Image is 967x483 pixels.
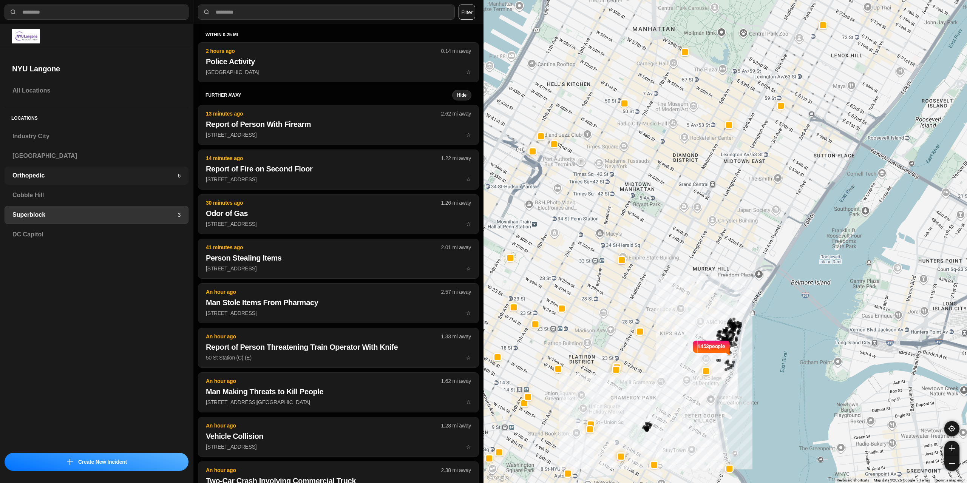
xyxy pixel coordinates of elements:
[5,186,188,204] a: Cobble Hill
[441,333,471,340] p: 1.33 mi away
[198,131,479,138] a: 13 minutes ago2.62 mi awayReport of Person With Firearm[STREET_ADDRESS]star
[67,459,73,465] img: icon
[206,244,441,251] p: 41 minutes ago
[206,56,471,67] h2: Police Activity
[206,253,471,263] h2: Person Stealing Items
[697,343,725,359] p: 1453 people
[5,167,188,185] a: Orthopedic6
[206,176,471,183] p: [STREET_ADDRESS]
[206,333,441,340] p: An hour ago
[12,191,181,200] h3: Cobble Hill
[206,431,471,441] h2: Vehicle Collision
[441,199,471,207] p: 1.26 mi away
[206,354,471,361] p: 50 St Station (C) (E)
[206,342,471,352] h2: Report of Person Threatening Train Operator With Knife
[198,221,479,227] a: 30 minutes ago1.26 mi awayOdor of Gas[STREET_ADDRESS]star
[206,131,471,139] p: [STREET_ADDRESS]
[198,443,479,450] a: An hour ago1.28 mi awayVehicle Collision[STREET_ADDRESS]star
[206,297,471,308] h2: Man Stole Items From Pharmacy
[205,32,471,38] h5: within 0.25 mi
[198,354,479,361] a: An hour ago1.33 mi awayReport of Person Threatening Train Operator With Knife50 St Station (C) (E...
[441,244,471,251] p: 2.01 mi away
[206,154,441,162] p: 14 minutes ago
[935,478,965,482] a: Report a map error
[837,478,869,483] button: Keyboard shortcuts
[466,69,471,75] span: star
[206,47,441,55] p: 2 hours ago
[198,105,479,145] button: 13 minutes ago2.62 mi awayReport of Person With Firearm[STREET_ADDRESS]star
[198,150,479,190] button: 14 minutes ago1.22 mi awayReport of Fire on Second Floor[STREET_ADDRESS]star
[206,443,471,451] p: [STREET_ADDRESS]
[948,425,955,432] img: recenter
[485,473,510,483] img: Google
[198,176,479,182] a: 14 minutes ago1.22 mi awayReport of Fire on Second Floor[STREET_ADDRESS]star
[5,147,188,165] a: [GEOGRAPHIC_DATA]
[466,176,471,182] span: star
[12,230,181,239] h3: DC Capitol
[203,8,210,16] img: search
[206,377,441,385] p: An hour ago
[206,110,441,117] p: 13 minutes ago
[457,92,467,98] small: Hide
[206,422,441,429] p: An hour ago
[5,206,188,224] a: Superblock3
[206,386,471,397] h2: Man Making Threats to Kill People
[441,47,471,55] p: 0.14 mi away
[12,132,181,141] h3: Industry City
[206,265,471,272] p: [STREET_ADDRESS]
[12,171,178,180] h3: Orthopedic
[919,478,930,482] a: Terms (opens in new tab)
[206,208,471,219] h2: Odor of Gas
[198,42,479,82] button: 2 hours ago0.14 mi awayPolice Activity[GEOGRAPHIC_DATA]star
[944,441,959,456] button: zoom-in
[466,310,471,316] span: star
[198,265,479,272] a: 41 minutes ago2.01 mi awayPerson Stealing Items[STREET_ADDRESS]star
[466,399,471,405] span: star
[949,445,955,451] img: zoom-in
[949,460,955,466] img: zoom-out
[441,377,471,385] p: 1.62 mi away
[206,309,471,317] p: [STREET_ADDRESS]
[466,221,471,227] span: star
[198,417,479,457] button: An hour ago1.28 mi awayVehicle Collision[STREET_ADDRESS]star
[441,466,471,474] p: 2.38 mi away
[12,63,181,74] h2: NYU Langone
[725,339,731,356] img: notch
[198,69,479,75] a: 2 hours ago0.14 mi awayPolice Activity[GEOGRAPHIC_DATA]star
[78,458,127,466] p: Create New Incident
[206,199,441,207] p: 30 minutes ago
[206,164,471,174] h2: Report of Fire on Second Floor
[944,456,959,471] button: zoom-out
[12,210,178,219] h3: Superblock
[198,328,479,368] button: An hour ago1.33 mi awayReport of Person Threatening Train Operator With Knife50 St Station (C) (E...
[5,106,188,127] h5: Locations
[452,90,471,100] button: Hide
[206,398,471,406] p: [STREET_ADDRESS][GEOGRAPHIC_DATA]
[466,265,471,272] span: star
[5,225,188,244] a: DC Capitol
[205,92,452,98] h5: further away
[198,239,479,279] button: 41 minutes ago2.01 mi awayPerson Stealing Items[STREET_ADDRESS]star
[206,466,441,474] p: An hour ago
[466,132,471,138] span: star
[198,399,479,405] a: An hour ago1.62 mi awayMan Making Threats to Kill People[STREET_ADDRESS][GEOGRAPHIC_DATA]star
[441,422,471,429] p: 1.28 mi away
[441,154,471,162] p: 1.22 mi away
[485,473,510,483] a: Open this area in Google Maps (opens a new window)
[198,310,479,316] a: An hour ago2.57 mi awayMan Stole Items From Pharmacy[STREET_ADDRESS]star
[198,283,479,323] button: An hour ago2.57 mi awayMan Stole Items From Pharmacy[STREET_ADDRESS]star
[9,8,17,16] img: search
[441,110,471,117] p: 2.62 mi away
[459,5,475,20] button: Filter
[12,29,40,43] img: logo
[206,119,471,130] h2: Report of Person With Firearm
[198,194,479,234] button: 30 minutes ago1.26 mi awayOdor of Gas[STREET_ADDRESS]star
[944,421,959,436] button: recenter
[206,220,471,228] p: [STREET_ADDRESS]
[5,453,188,471] button: iconCreate New Incident
[12,151,181,160] h3: [GEOGRAPHIC_DATA]
[466,355,471,361] span: star
[206,68,471,76] p: [GEOGRAPHIC_DATA]
[5,82,188,100] a: All Locations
